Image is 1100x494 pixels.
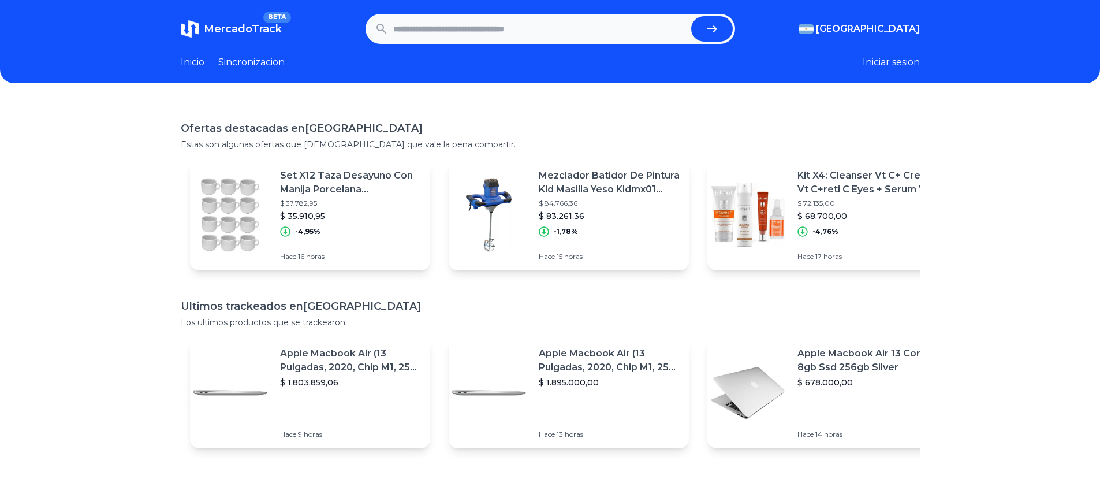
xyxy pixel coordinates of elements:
span: BETA [263,12,290,23]
img: Argentina [799,24,814,34]
a: Featured imageKit X4: Cleanser Vt C+ Crema Vt C+reti C Eyes + Serum Vt C$ 72.135,00$ 68.700,00-4,... [707,159,948,270]
p: $ 84.766,36 [539,199,680,208]
button: [GEOGRAPHIC_DATA] [799,22,920,36]
p: Hace 15 horas [539,252,680,261]
p: $ 83.261,36 [539,210,680,222]
p: Mezclador Batidor De Pintura Kld Masilla Yeso Kldmx01 1400w [539,169,680,196]
p: Apple Macbook Air (13 Pulgadas, 2020, Chip M1, 256 Gb De Ssd, 8 Gb De Ram) - Plata [539,347,680,374]
p: $ 678.000,00 [797,377,938,388]
h1: Ofertas destacadas en [GEOGRAPHIC_DATA] [181,120,920,136]
p: $ 72.135,00 [797,199,938,208]
img: Featured image [190,352,271,433]
img: Featured image [707,174,788,255]
a: Featured imageApple Macbook Air (13 Pulgadas, 2020, Chip M1, 256 Gb De Ssd, 8 Gb De Ram) - Plata$... [449,337,689,448]
p: $ 1.895.000,00 [539,377,680,388]
p: -4,95% [295,227,320,236]
p: Los ultimos productos que se trackearon. [181,317,920,328]
a: Featured imageSet X12 Taza Desayuno Con Manija Porcelana [PERSON_NAME] 250 Ml$ 37.782,95$ 35.910,... [190,159,430,270]
a: Inicio [181,55,204,69]
p: Hace 14 horas [797,430,938,439]
p: $ 35.910,95 [280,210,421,222]
p: Hace 16 horas [280,252,421,261]
p: -4,76% [812,227,838,236]
p: Hace 17 horas [797,252,938,261]
p: Estas son algunas ofertas que [DEMOGRAPHIC_DATA] que vale la pena compartir. [181,139,920,150]
p: Apple Macbook Air 13 Core I5 8gb Ssd 256gb Silver [797,347,938,374]
a: Featured imageMezclador Batidor De Pintura Kld Masilla Yeso Kldmx01 1400w$ 84.766,36$ 83.261,36-1... [449,159,689,270]
img: MercadoTrack [181,20,199,38]
img: Featured image [707,352,788,433]
img: Featured image [190,174,271,255]
p: Hace 9 horas [280,430,421,439]
a: MercadoTrackBETA [181,20,282,38]
p: -1,78% [554,227,578,236]
img: Featured image [449,352,530,433]
p: $ 1.803.859,06 [280,377,421,388]
span: MercadoTrack [204,23,282,35]
p: Set X12 Taza Desayuno Con Manija Porcelana [PERSON_NAME] 250 Ml [280,169,421,196]
p: $ 37.782,95 [280,199,421,208]
p: Hace 13 horas [539,430,680,439]
a: Sincronizacion [218,55,285,69]
p: Apple Macbook Air (13 Pulgadas, 2020, Chip M1, 256 Gb De Ssd, 8 Gb De Ram) - Plata [280,347,421,374]
h1: Ultimos trackeados en [GEOGRAPHIC_DATA] [181,298,920,314]
p: Kit X4: Cleanser Vt C+ Crema Vt C+reti C Eyes + Serum Vt C [797,169,938,196]
p: $ 68.700,00 [797,210,938,222]
a: Featured imageApple Macbook Air (13 Pulgadas, 2020, Chip M1, 256 Gb De Ssd, 8 Gb De Ram) - Plata$... [190,337,430,448]
button: Iniciar sesion [863,55,920,69]
span: [GEOGRAPHIC_DATA] [816,22,920,36]
a: Featured imageApple Macbook Air 13 Core I5 8gb Ssd 256gb Silver$ 678.000,00Hace 14 horas [707,337,948,448]
img: Featured image [449,174,530,255]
